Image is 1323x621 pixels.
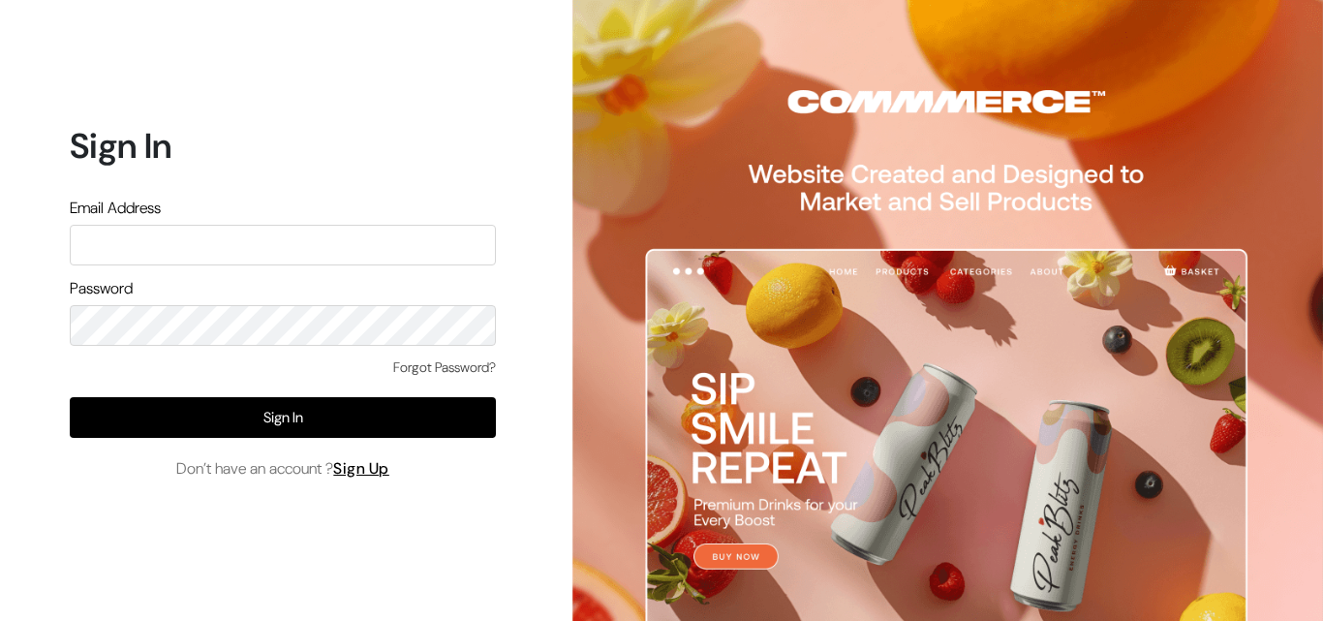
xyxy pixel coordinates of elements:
h1: Sign In [70,125,496,167]
span: Don’t have an account ? [176,457,389,481]
label: Password [70,277,133,300]
a: Forgot Password? [393,357,496,378]
label: Email Address [70,197,161,220]
button: Sign In [70,397,496,438]
a: Sign Up [333,458,389,479]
